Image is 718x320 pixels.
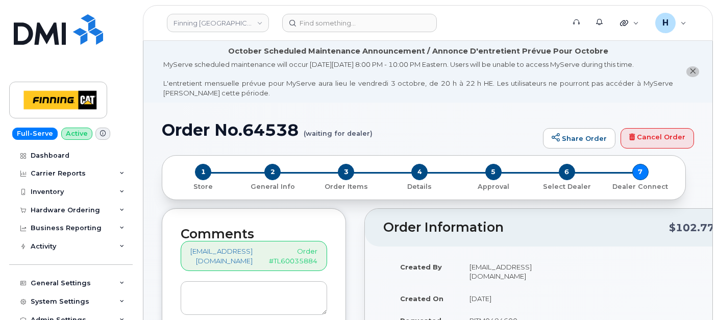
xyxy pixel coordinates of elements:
[457,180,530,191] a: 5 Approval
[269,247,317,265] p: Order #TL60035884
[383,220,669,235] h2: Order Information
[162,121,538,139] h1: Order No.64538
[338,164,354,180] span: 3
[163,60,673,97] div: MyServe scheduled maintenance will occur [DATE][DATE] 8:00 PM - 10:00 PM Eastern. Users will be u...
[228,46,608,57] div: October Scheduled Maintenance Announcement / Annonce D'entretient Prévue Pour Octobre
[175,182,232,191] p: Store
[170,180,236,191] a: 1 Store
[387,182,452,191] p: Details
[530,180,604,191] a: 6 Select Dealer
[460,287,545,310] td: [DATE]
[240,182,305,191] p: General Info
[181,227,327,241] h2: Comments
[686,66,699,77] button: close notification
[485,164,502,180] span: 5
[383,180,456,191] a: 4 Details
[461,182,526,191] p: Approval
[460,256,545,287] td: [EMAIL_ADDRESS][DOMAIN_NAME]
[264,164,281,180] span: 2
[534,182,600,191] p: Select Dealer
[621,128,694,149] a: Cancel Order
[190,247,253,265] a: [EMAIL_ADDRESS][DOMAIN_NAME]
[411,164,428,180] span: 4
[304,121,373,137] small: (waiting for dealer)
[400,294,443,303] strong: Created On
[195,164,211,180] span: 1
[309,180,383,191] a: 3 Order Items
[236,180,309,191] a: 2 General Info
[543,128,615,149] a: Share Order
[559,164,575,180] span: 6
[400,263,442,271] strong: Created By
[669,218,714,237] div: $102.77
[313,182,379,191] p: Order Items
